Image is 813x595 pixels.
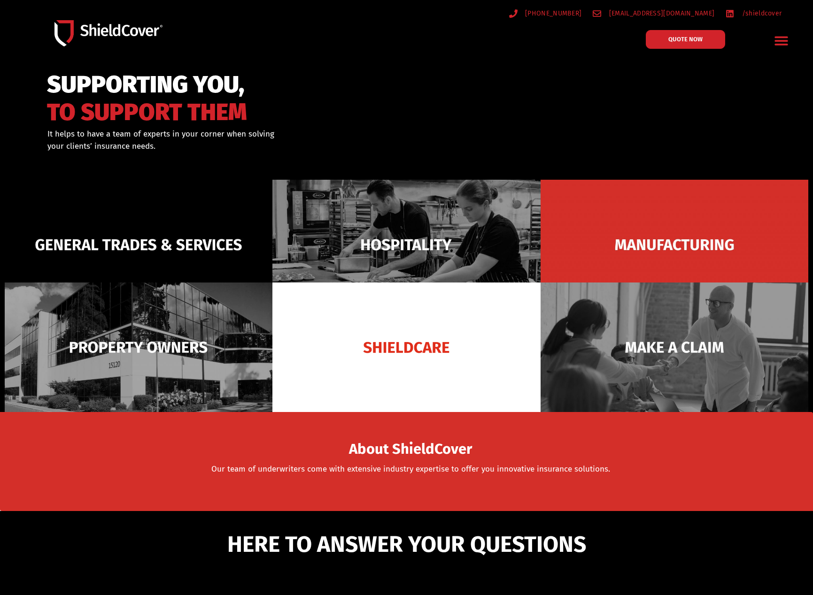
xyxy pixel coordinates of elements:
[771,30,793,52] div: Menu Toggle
[740,8,782,19] span: /shieldcover
[47,140,455,153] p: your clients’ insurance needs.
[668,36,703,42] span: QUOTE NOW
[509,8,582,19] a: [PHONE_NUMBER]
[47,128,455,152] div: It helps to have a team of experts in your corner when solving
[726,8,782,19] a: /shieldcover
[349,443,472,455] span: About ShieldCover
[523,8,581,19] span: [PHONE_NUMBER]
[47,75,247,94] span: SUPPORTING YOU,
[211,464,610,474] a: Our team of underwriters come with extensive industry expertise to offer you innovative insurance...
[122,533,691,556] h5: HERE TO ANSWER YOUR QUESTIONS
[54,20,163,46] img: Shield-Cover-Underwriting-Australia-logo-full
[646,30,725,49] a: QUOTE NOW
[607,8,714,19] span: [EMAIL_ADDRESS][DOMAIN_NAME]
[593,8,714,19] a: [EMAIL_ADDRESS][DOMAIN_NAME]
[349,446,472,456] a: About ShieldCover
